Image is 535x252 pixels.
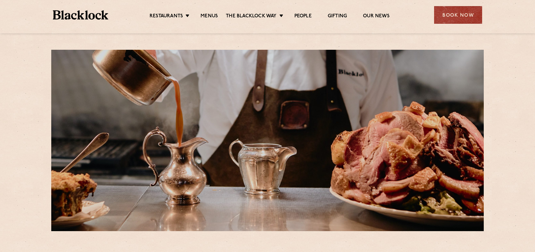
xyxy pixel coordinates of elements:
[328,13,347,20] a: Gifting
[434,6,482,24] div: Book Now
[150,13,183,20] a: Restaurants
[226,13,276,20] a: The Blacklock Way
[201,13,218,20] a: Menus
[53,10,108,20] img: BL_Textured_Logo-footer-cropped.svg
[294,13,312,20] a: People
[363,13,390,20] a: Our News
